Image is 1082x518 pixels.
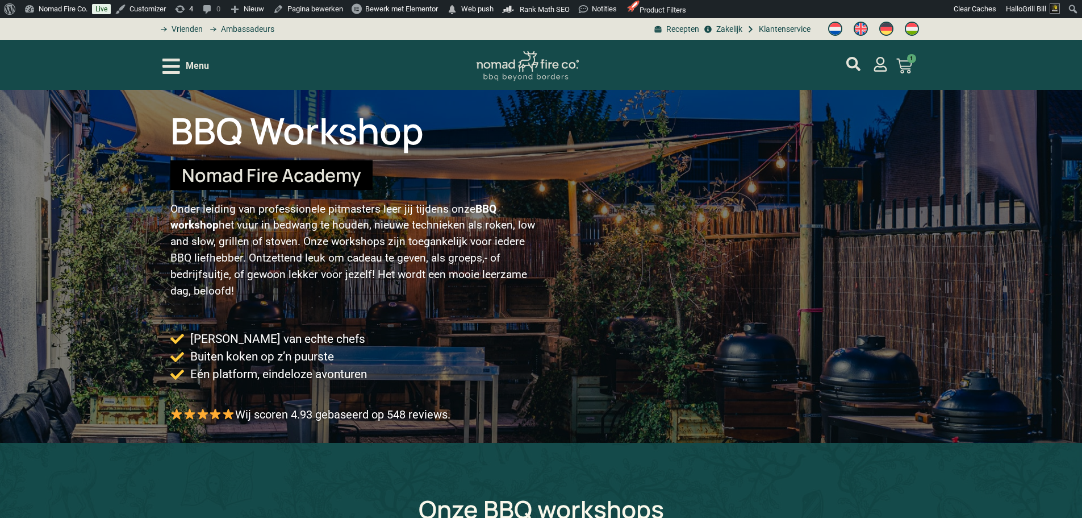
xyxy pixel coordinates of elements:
a: BBQ recepten [653,23,699,35]
a: Live [92,4,111,14]
img: Nederlands [828,22,842,36]
span: [PERSON_NAME] van echte chefs [187,330,365,348]
a: grill bill vrienden [157,23,203,35]
h2: Nomad Fire Academy [182,166,361,184]
img: Avatar of Grill Bill [1050,3,1060,14]
a: Switch to Duits [874,19,899,39]
img: ⭐ [223,408,234,420]
p: Wij scoren 4.93 gebaseerd op 548 reviews. [170,406,912,423]
span: Vrienden [169,23,203,35]
a: Switch to Hongaars [899,19,925,39]
span: Grill Bill [1022,5,1046,13]
span: Klantenservice [756,23,811,35]
span: Ambassadeurs [218,23,274,35]
span: Eén platform, eindeloze avonturen [187,366,367,383]
div: Open/Close Menu [162,56,209,76]
span: Recepten [663,23,699,35]
img: ⭐ [197,408,208,420]
span: Rank Math SEO [520,5,570,14]
img: Nomad Logo [477,51,579,81]
a: grill bill zakeljk [702,23,742,35]
a: grill bill ambassadors [206,23,274,35]
p: Onder leiding van professionele pitmasters leer jij tijdens onze het vuur in bedwang te houden, n... [170,201,541,300]
span: 1 [907,54,916,63]
span: Bewerk met Elementor [365,5,438,13]
span: Buiten koken op z’n puurste [187,348,334,366]
img: Duits [879,22,893,36]
a: Switch to Engels [848,19,874,39]
img: ⭐ [171,408,182,420]
img: ⭐ [210,408,221,420]
a: 1 [883,51,926,81]
a: mijn account [846,57,860,71]
a: grill bill klantenservice [745,23,811,35]
a: mijn account [873,57,888,72]
img: ⭐ [184,408,195,420]
span:  [446,2,458,18]
span: Menu [186,59,209,73]
strong: BBQ workshop [170,202,496,232]
span: Zakelijk [713,23,742,35]
img: Hongaars [905,22,919,36]
h1: BBQ Workshop [170,113,912,149]
img: Engels [854,22,868,36]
